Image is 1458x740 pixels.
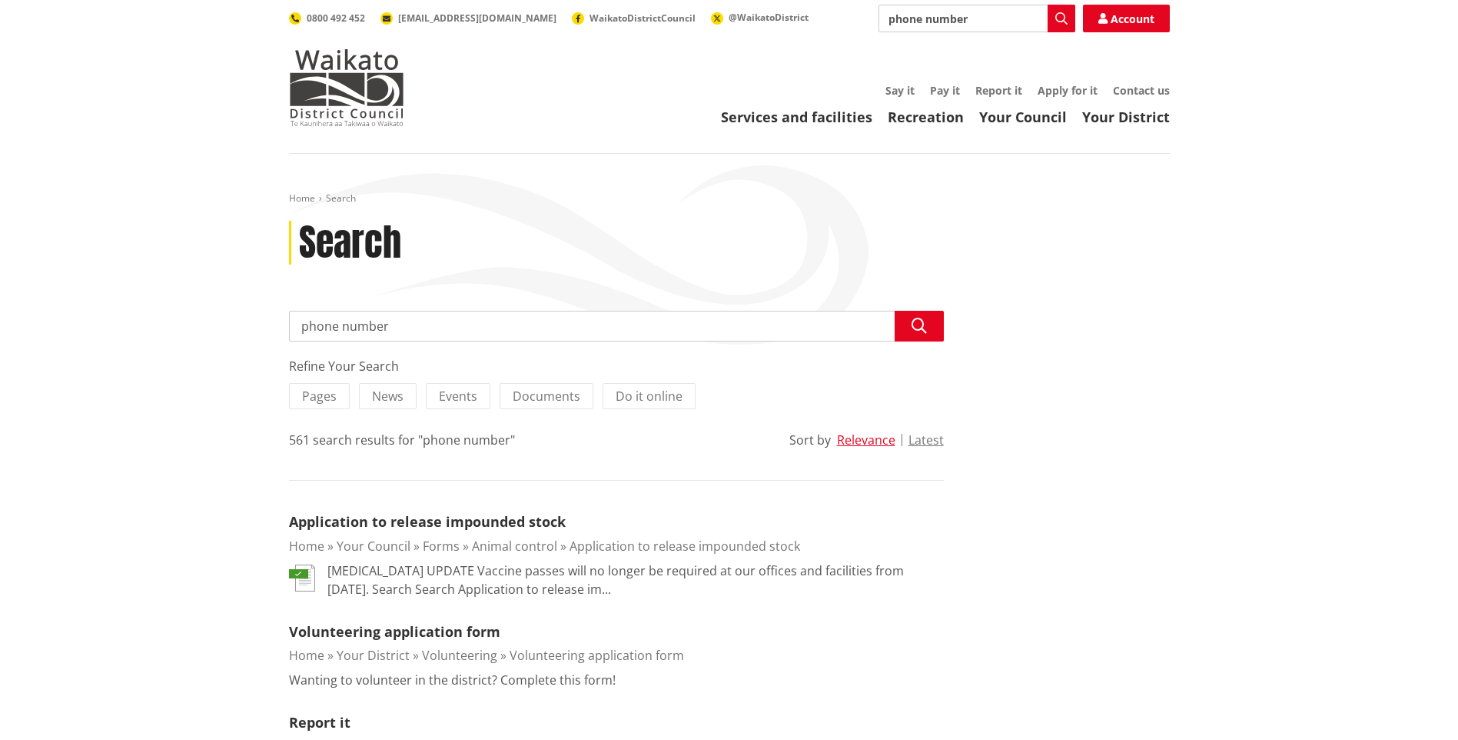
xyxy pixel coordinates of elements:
[326,192,356,205] span: Search
[289,671,616,689] p: Wanting to volunteer in the district? Complete this form!
[327,562,944,598] p: [MEDICAL_DATA] UPDATE Vaccine passes will no longer be required at our offices and facilities fro...
[289,12,365,25] a: 0800 492 452
[307,12,365,25] span: 0800 492 452
[837,433,895,447] button: Relevance
[908,433,944,447] button: Latest
[372,388,404,405] span: News
[398,12,556,25] span: [EMAIL_ADDRESS][DOMAIN_NAME]
[422,647,497,664] a: Volunteering
[510,647,684,664] a: Volunteering application form
[337,647,410,664] a: Your District
[302,388,337,405] span: Pages
[930,83,960,98] a: Pay it
[289,49,404,126] img: Waikato District Council - Te Kaunihera aa Takiwaa o Waikato
[299,221,401,265] h1: Search
[289,622,500,641] a: Volunteering application form
[289,647,324,664] a: Home
[289,512,566,531] a: Application to release impounded stock
[885,83,915,98] a: Say it
[439,388,477,405] span: Events
[979,108,1067,126] a: Your Council
[289,431,515,449] div: 561 search results for "phone number"
[337,538,410,555] a: Your Council
[1038,83,1098,98] a: Apply for it
[888,108,964,126] a: Recreation
[878,5,1075,32] input: Search input
[1083,5,1170,32] a: Account
[570,538,800,555] a: Application to release impounded stock
[1113,83,1170,98] a: Contact us
[729,11,809,24] span: @WaikatoDistrict
[472,538,557,555] a: Animal control
[711,11,809,24] a: @WaikatoDistrict
[975,83,1022,98] a: Report it
[1082,108,1170,126] a: Your District
[423,538,460,555] a: Forms
[616,388,683,405] span: Do it online
[289,192,1170,205] nav: breadcrumb
[289,713,350,732] a: Report it
[572,12,696,25] a: WaikatoDistrictCouncil
[789,431,831,449] div: Sort by
[289,565,315,592] img: document-form.svg
[513,388,580,405] span: Documents
[289,311,944,342] input: Search input
[721,108,872,126] a: Services and facilities
[380,12,556,25] a: [EMAIL_ADDRESS][DOMAIN_NAME]
[289,357,944,375] div: Refine Your Search
[289,538,324,555] a: Home
[590,12,696,25] span: WaikatoDistrictCouncil
[289,192,315,205] a: Home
